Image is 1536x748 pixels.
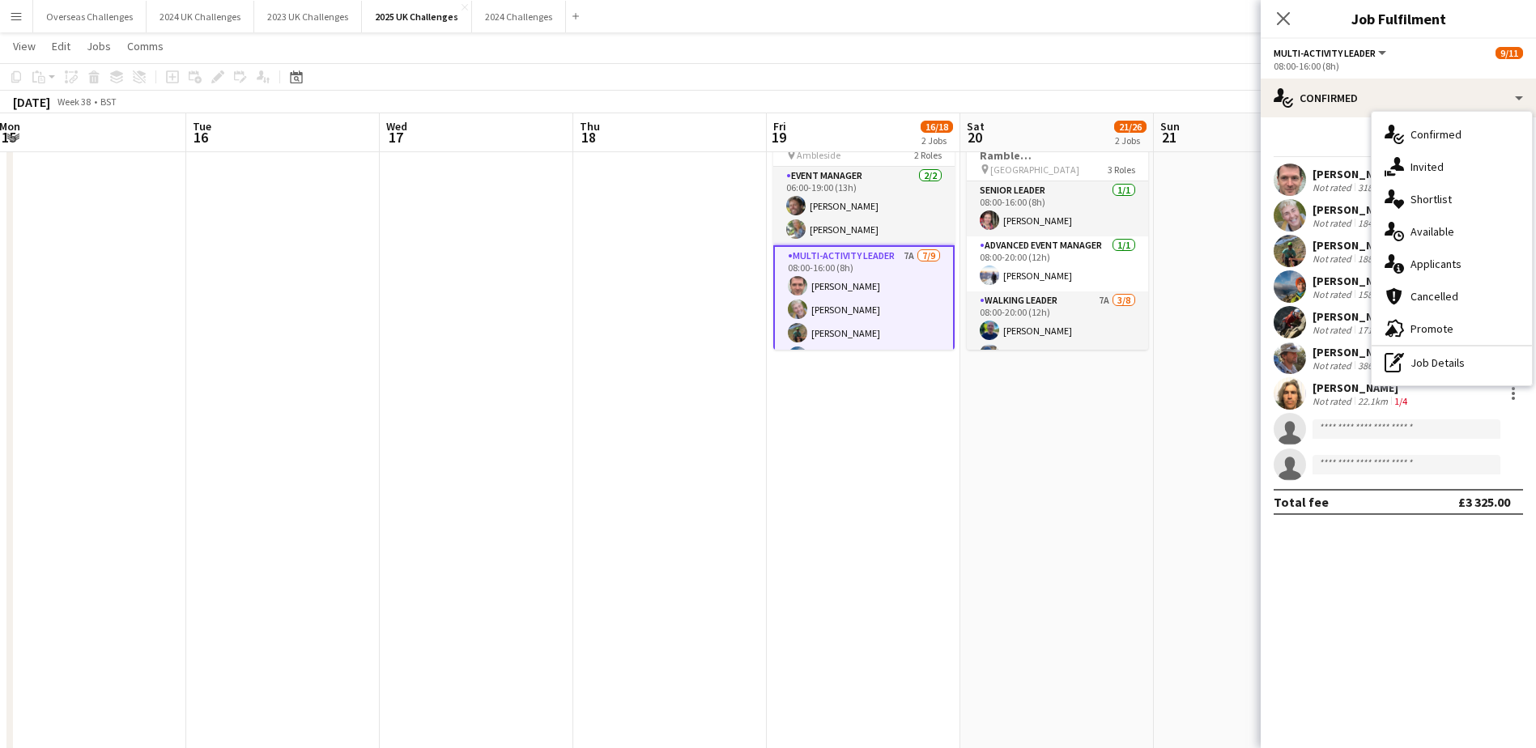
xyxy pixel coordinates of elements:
[80,36,117,57] a: Jobs
[127,39,164,53] span: Comms
[1355,395,1391,407] div: 22.1km
[384,128,407,147] span: 17
[1108,164,1135,176] span: 3 Roles
[1410,192,1452,206] span: Shortlist
[1355,217,1396,229] div: 184.1km
[1372,346,1532,379] div: Job Details
[87,39,111,53] span: Jobs
[1496,47,1523,59] span: 9/11
[1458,494,1510,510] div: £3 325.00
[1410,159,1444,174] span: Invited
[1313,395,1355,407] div: Not rated
[964,128,985,147] span: 20
[1313,253,1355,265] div: Not rated
[580,119,600,134] span: Thu
[1355,253,1396,265] div: 188.6km
[1274,47,1389,59] button: Multi-Activity Leader
[1313,202,1415,217] div: [PERSON_NAME]
[1313,181,1355,193] div: Not rated
[1355,324,1396,336] div: 171.8km
[1274,60,1523,72] div: 08:00-16:00 (8h)
[254,1,362,32] button: 2023 UK Challenges
[13,39,36,53] span: View
[33,1,147,32] button: Overseas Challenges
[1261,79,1536,117] div: Confirmed
[921,134,952,147] div: 2 Jobs
[1355,359,1396,372] div: 386.5km
[1274,47,1376,59] span: Multi-Activity Leader
[1410,224,1454,239] span: Available
[121,36,170,57] a: Comms
[771,128,786,147] span: 19
[921,121,953,133] span: 16/18
[1313,309,1415,324] div: [PERSON_NAME]
[1410,257,1462,271] span: Applicants
[1313,380,1410,395] div: [PERSON_NAME]
[13,94,50,110] div: [DATE]
[967,236,1148,291] app-card-role: Advanced Event Manager1/108:00-20:00 (12h)[PERSON_NAME]
[773,110,955,350] app-job-card: 06:00-19:00 (13h)9/11Race Across the Lakes Ambleside2 RolesEvent Manager2/206:00-19:00 (13h)[PERS...
[967,291,1148,511] app-card-role: Walking Leader7A3/808:00-20:00 (12h)[PERSON_NAME][PERSON_NAME]
[1261,8,1536,29] h3: Job Fulfilment
[1410,321,1453,336] span: Promote
[147,1,254,32] button: 2024 UK Challenges
[1274,494,1329,510] div: Total fee
[6,36,42,57] a: View
[386,119,407,134] span: Wed
[1410,289,1458,304] span: Cancelled
[1158,128,1180,147] span: 21
[773,245,955,491] app-card-role: Multi-Activity Leader7A7/908:00-16:00 (8h)[PERSON_NAME][PERSON_NAME][PERSON_NAME]
[773,167,955,245] app-card-role: Event Manager2/206:00-19:00 (13h)[PERSON_NAME][PERSON_NAME]
[967,119,985,134] span: Sat
[1313,288,1355,300] div: Not rated
[1355,181,1396,193] div: 318.4km
[1355,288,1396,300] div: 158.7km
[1313,274,1415,288] div: [PERSON_NAME]
[967,110,1148,350] app-job-card: 08:00-20:00 (12h)5/10British Asian Trust Royal Ramble ([GEOGRAPHIC_DATA]) [GEOGRAPHIC_DATA]3 Role...
[100,96,117,108] div: BST
[190,128,211,147] span: 16
[362,1,472,32] button: 2025 UK Challenges
[1160,119,1180,134] span: Sun
[1115,134,1146,147] div: 2 Jobs
[797,149,840,161] span: Ambleside
[773,119,786,134] span: Fri
[1313,238,1415,253] div: [PERSON_NAME]
[1313,217,1355,229] div: Not rated
[914,149,942,161] span: 2 Roles
[990,164,1079,176] span: [GEOGRAPHIC_DATA]
[1114,121,1147,133] span: 21/26
[1313,167,1415,181] div: [PERSON_NAME]
[52,39,70,53] span: Edit
[1313,345,1415,359] div: [PERSON_NAME]
[1313,359,1355,372] div: Not rated
[967,181,1148,236] app-card-role: Senior Leader1/108:00-16:00 (8h)[PERSON_NAME]
[1410,127,1462,142] span: Confirmed
[45,36,77,57] a: Edit
[193,119,211,134] span: Tue
[472,1,566,32] button: 2024 Challenges
[53,96,94,108] span: Week 38
[1313,324,1355,336] div: Not rated
[1394,395,1407,407] app-skills-label: 1/4
[577,128,600,147] span: 18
